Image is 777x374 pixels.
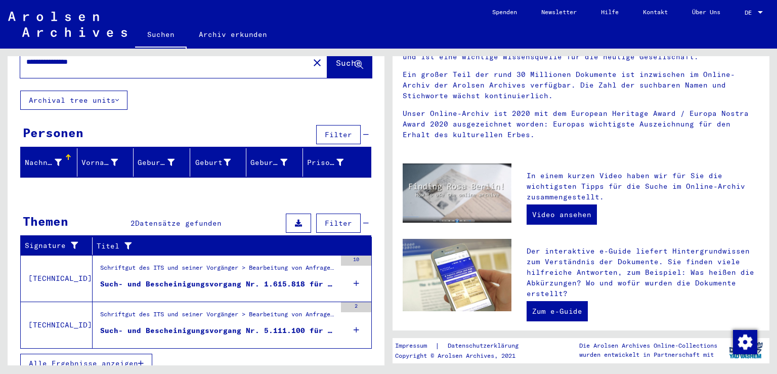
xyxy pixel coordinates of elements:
[20,354,152,373] button: Alle Ergebnisse anzeigen
[527,171,759,202] p: In einem kurzen Video haben wir für Sie die wichtigsten Tipps für die Suche im Online-Archiv zusa...
[395,341,435,351] a: Impressum
[732,329,757,354] div: Zustimmung ändern
[325,219,352,228] span: Filter
[727,338,765,363] img: yv_logo.png
[250,157,287,168] div: Geburtsdatum
[325,130,352,139] span: Filter
[316,125,361,144] button: Filter
[81,157,118,168] div: Vorname
[135,22,187,49] a: Suchen
[311,57,323,69] mat-icon: close
[190,148,247,177] mat-header-cell: Geburt‏
[194,157,231,168] div: Geburt‏
[21,148,77,177] mat-header-cell: Nachname
[527,301,588,321] a: Zum e-Guide
[77,148,134,177] mat-header-cell: Vorname
[97,238,359,254] div: Titel
[246,148,303,177] mat-header-cell: Geburtsdatum
[100,263,336,277] div: Schriftgut des ITS und seiner Vorgänger > Bearbeitung von Anfragen > Fallbezogene [MEDICAL_DATA] ...
[403,108,759,140] p: Unser Online-Archiv ist 2020 mit dem European Heritage Award / Europa Nostra Award 2020 ausgezeic...
[131,219,135,228] span: 2
[23,123,83,142] div: Personen
[395,351,531,360] p: Copyright © Arolsen Archives, 2021
[733,330,757,354] img: Zustimmung ändern
[135,219,222,228] span: Datensätze gefunden
[403,69,759,101] p: Ein großer Teil der rund 30 Millionen Dokumente ist inzwischen im Online-Archiv der Arolsen Archi...
[307,157,344,168] div: Prisoner #
[440,341,531,351] a: Datenschutzerklärung
[579,350,717,359] p: wurden entwickelt in Partnerschaft mit
[97,241,347,252] div: Titel
[527,204,597,225] a: Video ansehen
[336,58,361,68] span: Suche
[403,239,511,312] img: eguide.jpg
[307,154,359,171] div: Prisoner #
[8,12,127,37] img: Arolsen_neg.svg
[403,163,511,223] img: video.jpg
[21,255,93,302] td: [TECHNICAL_ID]
[29,359,138,368] span: Alle Ergebnisse anzeigen
[23,212,68,230] div: Themen
[138,154,190,171] div: Geburtsname
[25,157,62,168] div: Nachname
[579,341,717,350] p: Die Arolsen Archives Online-Collections
[307,52,327,72] button: Clear
[316,214,361,233] button: Filter
[138,157,175,168] div: Geburtsname
[25,238,92,254] div: Signature
[25,154,77,171] div: Nachname
[250,154,303,171] div: Geburtsdatum
[527,246,759,299] p: Der interaktive e-Guide liefert Hintergrundwissen zum Verständnis der Dokumente. Sie finden viele...
[20,91,127,110] button: Archival tree units
[100,325,336,336] div: Such- und Bescheinigungsvorgang Nr. 5.111.100 für [PERSON_NAME] geboren [DEMOGRAPHIC_DATA]
[395,341,531,351] div: |
[194,154,246,171] div: Geburt‏
[25,240,79,251] div: Signature
[134,148,190,177] mat-header-cell: Geburtsname
[327,47,372,78] button: Suche
[303,148,371,177] mat-header-cell: Prisoner #
[81,154,134,171] div: Vorname
[187,22,279,47] a: Archiv erkunden
[745,9,756,16] span: DE
[100,310,336,324] div: Schriftgut des ITS und seiner Vorgänger > Bearbeitung von Anfragen > Fallbezogene [MEDICAL_DATA] ...
[341,256,371,266] div: 10
[21,302,93,348] td: [TECHNICAL_ID]
[341,302,371,312] div: 2
[100,279,336,289] div: Such- und Bescheinigungsvorgang Nr. 1.615.818 für [PERSON_NAME] geboren [DEMOGRAPHIC_DATA]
